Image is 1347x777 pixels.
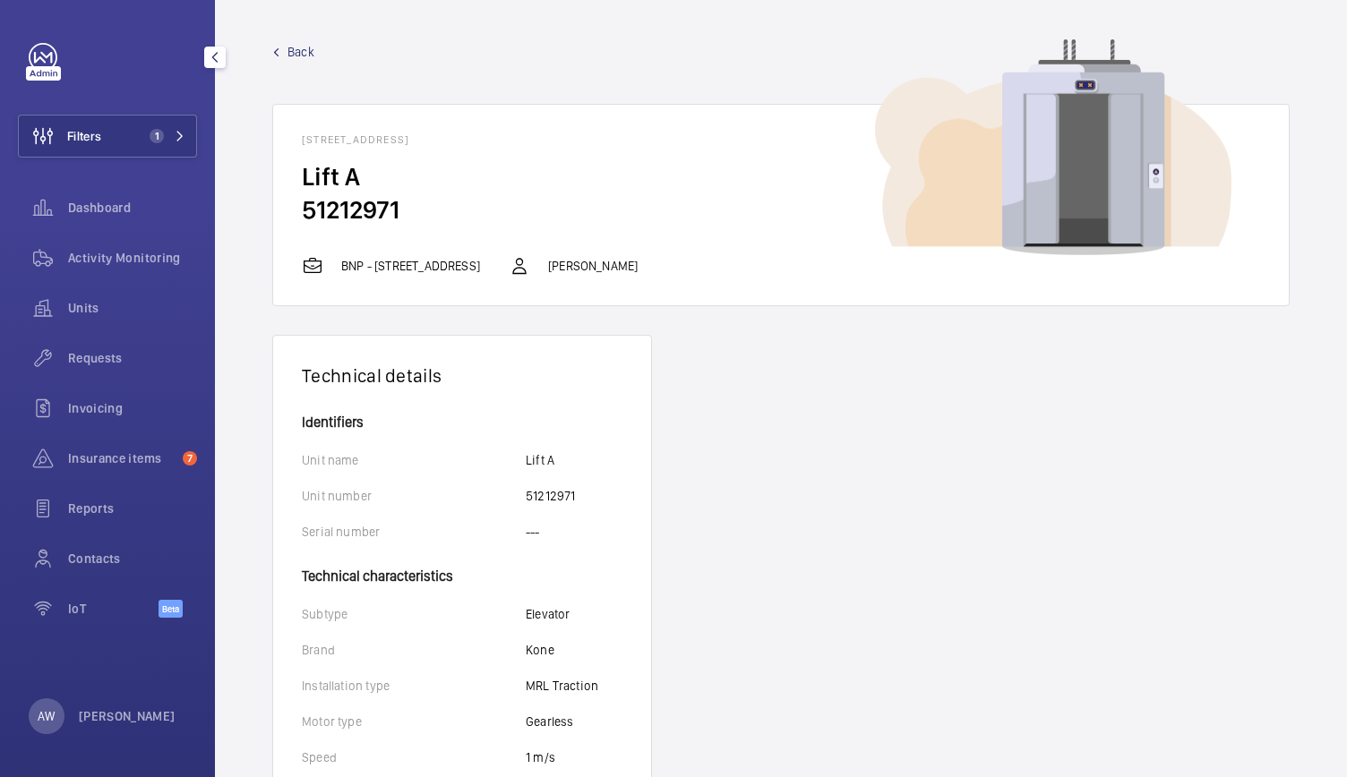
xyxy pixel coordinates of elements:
[302,677,526,695] p: Installation type
[526,641,554,659] p: Kone
[302,559,622,584] h4: Technical characteristics
[302,451,526,469] p: Unit name
[68,349,197,367] span: Requests
[302,641,526,659] p: Brand
[68,499,197,517] span: Reports
[302,193,1260,226] h2: 51212971
[302,133,1260,146] h1: [STREET_ADDRESS]
[79,707,176,725] p: [PERSON_NAME]
[38,707,55,725] p: AW
[526,748,555,766] p: 1 m/s
[302,415,622,430] h4: Identifiers
[150,129,164,143] span: 1
[875,39,1231,256] img: device image
[68,299,197,317] span: Units
[341,257,480,275] p: BNP - [STREET_ADDRESS]
[68,449,176,467] span: Insurance items
[526,487,575,505] p: 51212971
[526,523,540,541] p: ---
[68,550,197,568] span: Contacts
[68,249,197,267] span: Activity Monitoring
[526,605,570,623] p: Elevator
[526,451,554,469] p: Lift A
[548,257,638,275] p: [PERSON_NAME]
[67,127,101,145] span: Filters
[183,451,197,465] span: 7
[526,713,573,730] p: Gearless
[302,487,526,505] p: Unit number
[287,43,314,61] span: Back
[302,523,526,541] p: Serial number
[159,600,183,618] span: Beta
[68,199,197,217] span: Dashboard
[68,600,159,618] span: IoT
[302,364,622,387] h1: Technical details
[302,748,526,766] p: Speed
[302,160,1260,193] h2: Lift A
[68,399,197,417] span: Invoicing
[302,713,526,730] p: Motor type
[18,115,197,158] button: Filters1
[526,677,598,695] p: MRL Traction
[302,605,526,623] p: Subtype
